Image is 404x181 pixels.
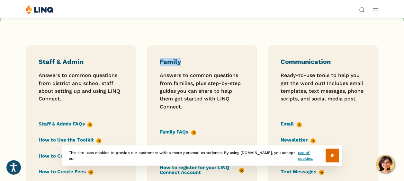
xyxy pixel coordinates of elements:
h3: Family [160,58,244,66]
a: use of cookies. [298,150,325,161]
button: Hello, have a question? Let’s chat. [376,155,394,173]
p: Answers to common questions from families, plus step-by-step guides you can share to help them ge... [160,72,244,111]
h3: Staff & Admin [39,58,123,66]
a: Family FAQs [160,128,196,135]
nav: Utility Navigation [359,4,365,12]
a: Family FAQs for the LINQ Connect App [160,145,244,156]
p: Ready-to-use tools to help you get the word out! Includes email templates, text messages, phone s... [281,72,365,103]
button: Open Main Menu [373,6,378,13]
img: LINQ | K‑12 Software [26,4,54,14]
a: Newsletter [281,136,316,143]
a: How to Use the Toolkit [39,136,102,143]
a: Email [281,121,302,128]
p: Answers to common questions from district and school staff about setting up and using LINQ Connect. [39,72,123,103]
div: This site uses cookies to provide our customers with a more personal experience. By using [DOMAIN... [62,145,342,166]
h3: Communication [281,58,365,66]
button: Open Search Bar [359,6,365,12]
a: Staff & Admin FAQs [39,121,93,128]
